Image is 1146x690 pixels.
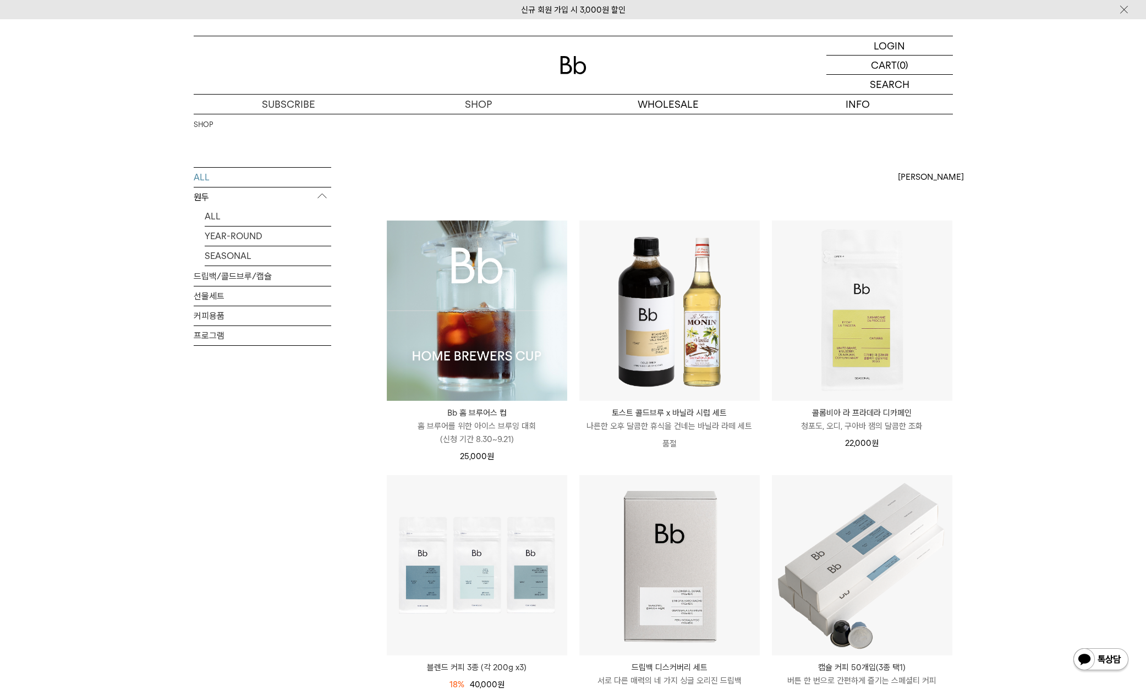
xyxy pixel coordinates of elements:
p: 토스트 콜드브루 x 바닐라 시럽 세트 [579,406,760,419]
a: CART (0) [826,56,953,75]
span: [PERSON_NAME] [898,170,964,184]
a: 선물세트 [194,286,331,306]
img: 로고 [560,56,586,74]
a: SEASONAL [205,246,331,266]
span: 원 [497,680,505,689]
p: (0) [897,56,908,74]
p: CART [871,56,897,74]
p: 콜롬비아 라 프라데라 디카페인 [772,406,952,419]
a: 캡슐 커피 50개입(3종 택1) 버튼 한 번으로 간편하게 즐기는 스페셜티 커피 [772,661,952,687]
img: 카카오톡 채널 1:1 채팅 버튼 [1072,647,1129,674]
a: LOGIN [826,36,953,56]
a: 프로그램 [194,326,331,345]
a: SHOP [194,119,213,130]
img: 콜롬비아 라 프라데라 디카페인 [772,220,952,401]
p: 나른한 오후 달콤한 휴식을 건네는 바닐라 라떼 세트 [579,419,760,433]
img: 토스트 콜드브루 x 바닐라 시럽 세트 [579,220,760,401]
img: 드립백 디스커버리 세트 [579,475,760,655]
p: 서로 다른 매력의 네 가지 싱글 오리진 드립백 [579,674,760,687]
a: 드립백/콜드브루/캡슐 [194,267,331,286]
p: 품절 [579,433,760,455]
span: 원 [487,451,494,461]
img: 캡슐 커피 50개입(3종 택1) [772,475,952,655]
p: 버튼 한 번으로 간편하게 즐기는 스페셜티 커피 [772,674,952,687]
p: INFO [763,95,953,114]
p: 홈 브루어를 위한 아이스 브루잉 대회 (신청 기간 8.30~9.21) [387,419,567,446]
a: 커피용품 [194,306,331,325]
a: ALL [205,207,331,226]
p: 드립백 디스커버리 세트 [579,661,760,674]
span: 40,000 [470,680,505,689]
p: 원두 [194,187,331,207]
p: SEARCH [870,75,909,94]
a: 신규 회원 가입 시 3,000원 할인 [521,5,626,15]
p: Bb 홈 브루어스 컵 [387,406,567,419]
img: Bb 홈 브루어스 컵 [387,220,567,401]
p: WHOLESALE [573,95,763,114]
a: Bb 홈 브루어스 컵 홈 브루어를 위한 아이스 브루잉 대회(신청 기간 8.30~9.21) [387,406,567,446]
a: SHOP [383,95,573,114]
a: 토스트 콜드브루 x 바닐라 시럽 세트 나른한 오후 달콤한 휴식을 건네는 바닐라 라떼 세트 [579,406,760,433]
a: 콜롬비아 라 프라데라 디카페인 청포도, 오디, 구아바 잼의 달콤한 조화 [772,406,952,433]
a: SUBSCRIBE [194,95,383,114]
span: 원 [871,438,879,448]
p: LOGIN [874,36,905,55]
p: 캡슐 커피 50개입(3종 택1) [772,661,952,674]
a: ALL [194,168,331,187]
a: YEAR-ROUND [205,227,331,246]
span: 25,000 [460,451,494,461]
img: 블렌드 커피 3종 (각 200g x3) [387,475,567,655]
a: 블렌드 커피 3종 (각 200g x3) [387,661,567,674]
p: 청포도, 오디, 구아바 잼의 달콤한 조화 [772,419,952,433]
a: 드립백 디스커버리 세트 서로 다른 매력의 네 가지 싱글 오리진 드립백 [579,661,760,687]
span: 22,000 [845,438,879,448]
